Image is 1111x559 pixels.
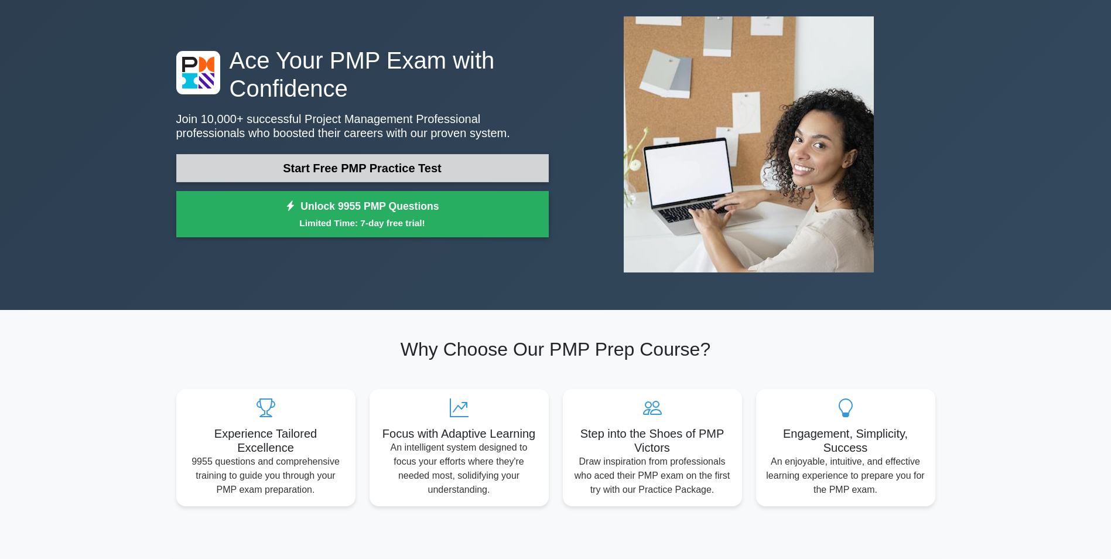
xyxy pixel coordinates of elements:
p: An enjoyable, intuitive, and effective learning experience to prepare you for the PMP exam. [765,455,926,497]
h5: Experience Tailored Excellence [186,427,346,455]
p: Join 10,000+ successful Project Management Professional professionals who boosted their careers w... [176,112,549,140]
a: Unlock 9955 PMP QuestionsLimited Time: 7-day free trial! [176,191,549,238]
h1: Ace Your PMP Exam with Confidence [176,46,549,103]
h2: Why Choose Our PMP Prep Course? [176,338,935,360]
p: An intelligent system designed to focus your efforts where they're needed most, solidifying your ... [379,441,539,497]
p: Draw inspiration from professionals who aced their PMP exam on the first try with our Practice Pa... [572,455,733,497]
h5: Step into the Shoes of PMP Victors [572,427,733,455]
h5: Engagement, Simplicity, Success [765,427,926,455]
p: 9955 questions and comprehensive training to guide you through your PMP exam preparation. [186,455,346,497]
small: Limited Time: 7-day free trial! [191,216,534,230]
a: Start Free PMP Practice Test [176,154,549,182]
h5: Focus with Adaptive Learning [379,427,539,441]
